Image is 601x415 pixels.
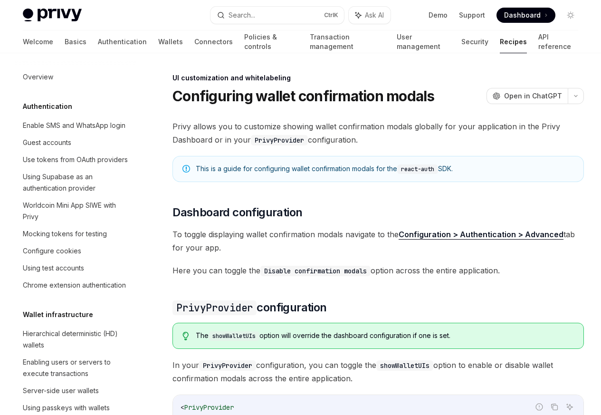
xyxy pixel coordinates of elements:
a: Support [459,10,485,20]
div: Using test accounts [23,262,84,274]
code: PrivyProvider [251,135,308,145]
code: PrivyProvider [199,360,256,371]
a: Overview [15,68,137,86]
div: Guest accounts [23,137,71,148]
code: react-auth [397,164,438,174]
button: Open in ChatGPT [487,88,568,104]
a: Enable SMS and WhatsApp login [15,117,137,134]
a: Welcome [23,30,53,53]
div: Using Supabase as an authentication provider [23,171,131,194]
span: To toggle displaying wallet confirmation modals navigate to the tab for your app. [172,228,584,254]
span: Dashboard [504,10,541,20]
a: Demo [429,10,448,20]
div: Hierarchical deterministic (HD) wallets [23,328,131,351]
span: Privy allows you to customize showing wallet confirmation modals globally for your application in... [172,120,584,146]
svg: Note [182,165,190,173]
button: Copy the contents from the code block [548,401,561,413]
div: Using passkeys with wallets [23,402,110,414]
span: Ask AI [365,10,384,20]
div: Enable SMS and WhatsApp login [23,120,125,131]
a: Server-side user wallets [15,382,137,399]
a: Mocking tokens for testing [15,225,137,242]
a: Wallets [158,30,183,53]
h5: Authentication [23,101,72,112]
a: Guest accounts [15,134,137,151]
div: Chrome extension authentication [23,280,126,291]
a: Transaction management [310,30,385,53]
h1: Configuring wallet confirmation modals [172,87,435,105]
a: Connectors [194,30,233,53]
div: Use tokens from OAuth providers [23,154,128,165]
a: Use tokens from OAuth providers [15,151,137,168]
span: Here you can toggle the option across the entire application. [172,264,584,277]
a: API reference [538,30,578,53]
code: showWalletUIs [376,360,433,371]
code: showWalletUIs [209,331,259,341]
a: Configuration > Authentication > Advanced [399,230,563,240]
div: Server-side user wallets [23,385,99,396]
a: Dashboard [496,8,555,23]
div: Worldcoin Mini App SIWE with Privy [23,200,131,222]
span: In your configuration, you can toggle the option to enable or disable wallet confirmation modals ... [172,358,584,385]
a: Worldcoin Mini App SIWE with Privy [15,197,137,225]
a: Policies & controls [244,30,298,53]
div: The option will override the dashboard configuration if one is set. [196,331,574,341]
div: UI customization and whitelabeling [172,73,584,83]
button: Report incorrect code [533,401,545,413]
code: PrivyProvider [172,300,257,315]
a: Recipes [500,30,527,53]
div: Configure cookies [23,245,81,257]
code: Disable confirmation modals [260,266,371,276]
a: Basics [65,30,86,53]
span: Dashboard configuration [172,205,302,220]
div: Search... [229,10,255,21]
div: Overview [23,71,53,83]
a: User management [397,30,450,53]
a: Hierarchical deterministic (HD) wallets [15,325,137,354]
span: PrivyProvider [184,403,234,412]
a: Enabling users or servers to execute transactions [15,354,137,382]
a: Security [461,30,488,53]
span: configuration [172,300,326,315]
svg: Tip [182,332,189,340]
button: Ask AI [563,401,576,413]
a: Configure cookies [15,242,137,260]
span: Open in ChatGPT [504,91,562,101]
a: Chrome extension authentication [15,277,137,294]
a: Authentication [98,30,147,53]
button: Toggle dark mode [563,8,578,23]
h5: Wallet infrastructure [23,309,93,320]
a: Using Supabase as an authentication provider [15,168,137,197]
button: Search...CtrlK [210,7,344,24]
span: < [181,403,184,412]
div: Mocking tokens for testing [23,228,107,240]
div: Enabling users or servers to execute transactions [23,357,131,379]
div: This is a guide for configuring wallet confirmation modals for the SDK. [196,164,574,174]
img: light logo [23,9,82,22]
a: Using test accounts [15,260,137,277]
button: Ask AI [349,7,391,24]
span: Ctrl K [324,11,338,19]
